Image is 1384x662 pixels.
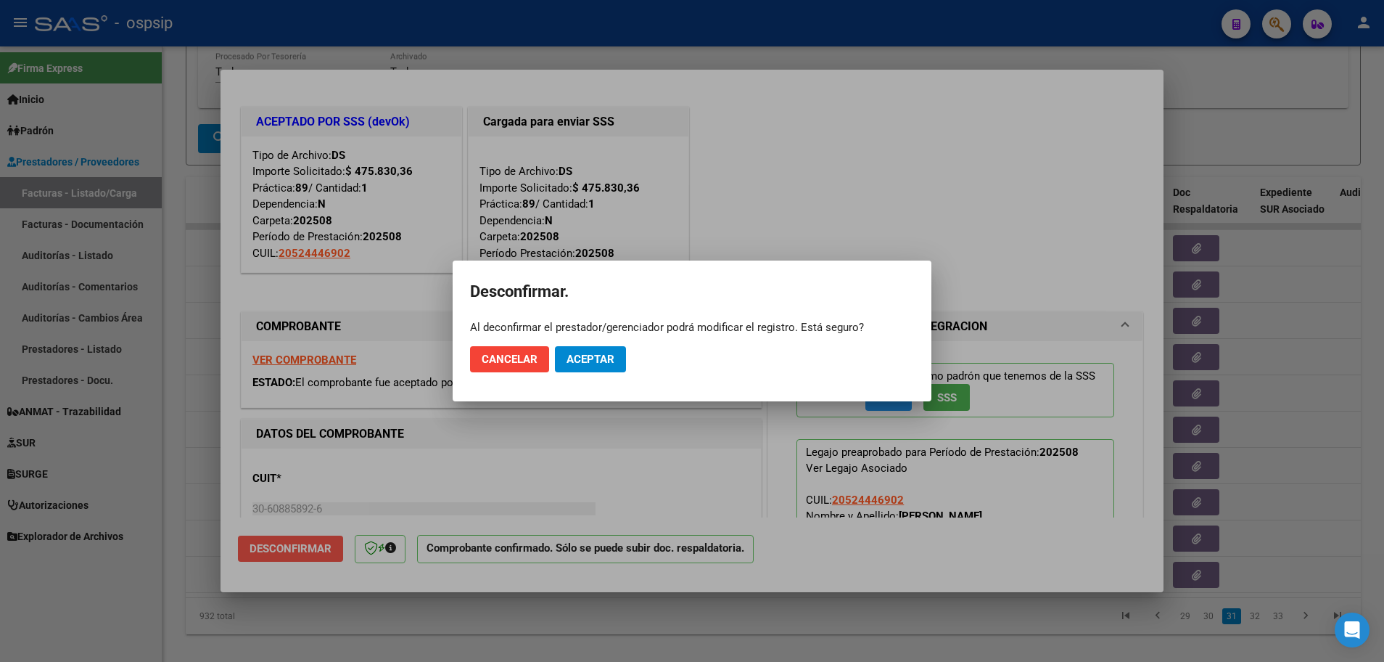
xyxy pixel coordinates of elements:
[555,346,626,372] button: Aceptar
[1335,613,1369,647] div: Open Intercom Messenger
[482,353,537,366] span: Cancelar
[470,320,914,335] div: Al deconfirmar el prestador/gerenciador podrá modificar el registro. Está seguro?
[470,346,549,372] button: Cancelar
[567,353,614,366] span: Aceptar
[470,278,914,306] h2: Desconfirmar.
